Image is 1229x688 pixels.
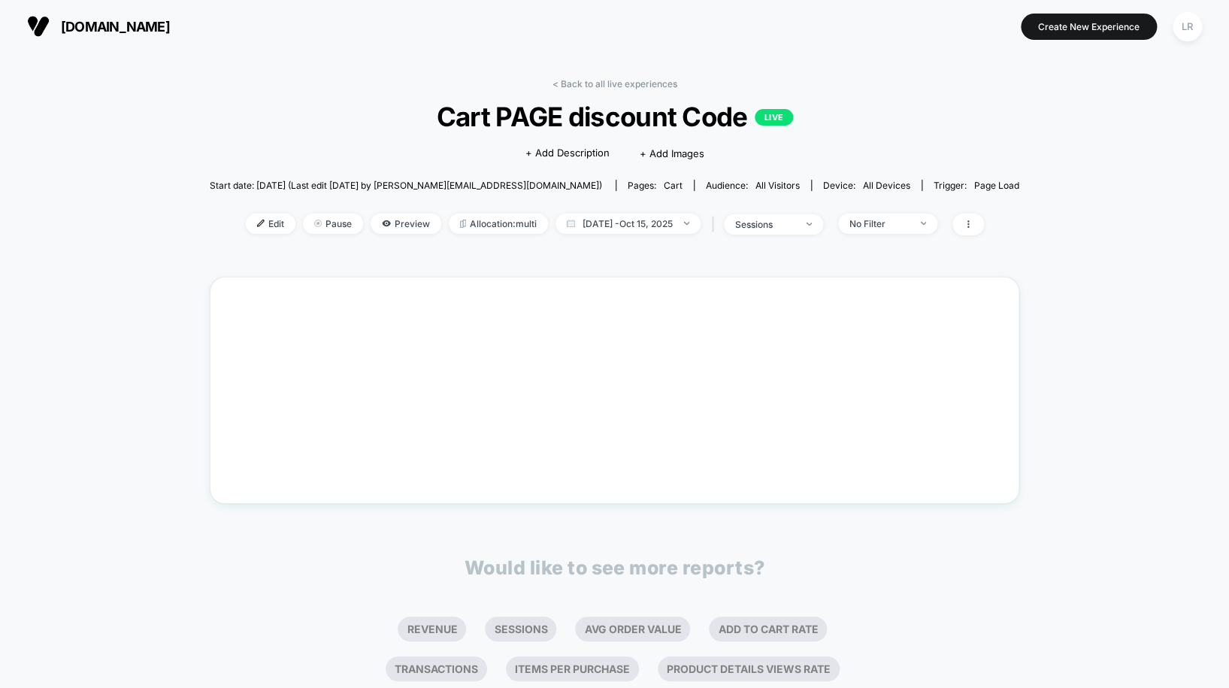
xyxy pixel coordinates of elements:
[555,214,701,234] span: [DATE] - Oct 15, 2025
[525,146,609,161] span: + Add Description
[863,180,910,191] span: all devices
[807,223,812,226] img: end
[257,220,265,227] img: edit
[506,656,639,681] li: Items Per Purchase
[371,214,441,234] span: Preview
[246,214,295,234] span: Edit
[706,180,800,191] div: Audience:
[639,147,704,159] span: + Add Images
[708,214,724,235] span: |
[709,617,827,641] li: Add To Cart Rate
[303,214,363,234] span: Pause
[449,214,548,234] span: Allocation: multi
[23,14,174,38] button: [DOMAIN_NAME]
[398,617,466,641] li: Revenue
[210,180,602,191] span: Start date: [DATE] (Last edit [DATE] by [PERSON_NAME][EMAIL_ADDRESS][DOMAIN_NAME])
[811,180,922,191] span: Device:
[485,617,556,641] li: Sessions
[664,180,683,191] span: cart
[552,78,677,89] a: < Back to all live experiences
[460,220,466,228] img: rebalance
[849,218,910,229] div: No Filter
[755,180,800,191] span: All Visitors
[755,109,792,126] p: LIVE
[1021,14,1157,40] button: Create New Experience
[250,101,979,132] span: Cart PAGE discount Code
[1168,11,1206,42] button: LR
[974,180,1019,191] span: Page Load
[567,220,575,227] img: calendar
[628,180,683,191] div: Pages:
[658,656,840,681] li: Product Details Views Rate
[1173,12,1202,41] div: LR
[386,656,487,681] li: Transactions
[934,180,1019,191] div: Trigger:
[465,556,765,579] p: Would like to see more reports?
[314,220,322,227] img: end
[684,222,689,225] img: end
[575,617,690,641] li: Avg Order Value
[735,219,795,230] div: sessions
[61,19,170,35] span: [DOMAIN_NAME]
[27,15,50,38] img: Visually logo
[921,222,926,225] img: end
